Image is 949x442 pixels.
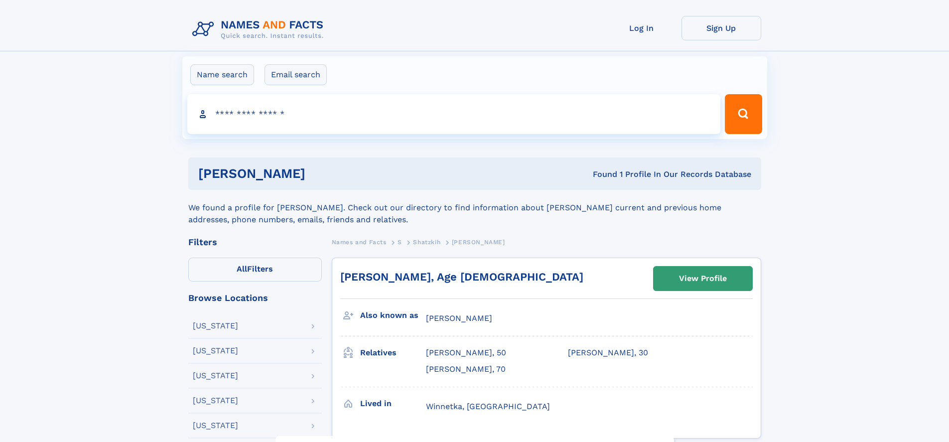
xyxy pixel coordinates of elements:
[413,236,440,248] a: Shatzkih
[193,347,238,355] div: [US_STATE]
[188,190,761,226] div: We found a profile for [PERSON_NAME]. Check out our directory to find information about [PERSON_N...
[452,239,505,246] span: [PERSON_NAME]
[340,271,583,283] a: [PERSON_NAME], Age [DEMOGRAPHIC_DATA]
[568,347,648,358] a: [PERSON_NAME], 30
[188,238,322,247] div: Filters
[187,94,721,134] input: search input
[449,169,751,180] div: Found 1 Profile In Our Records Database
[360,307,426,324] h3: Also known as
[188,16,332,43] img: Logo Names and Facts
[188,294,322,302] div: Browse Locations
[237,264,247,274] span: All
[188,258,322,282] label: Filters
[193,372,238,380] div: [US_STATE]
[193,422,238,430] div: [US_STATE]
[602,16,681,40] a: Log In
[332,236,387,248] a: Names and Facts
[725,94,762,134] button: Search Button
[398,239,402,246] span: S
[426,313,492,323] span: [PERSON_NAME]
[193,322,238,330] div: [US_STATE]
[398,236,402,248] a: S
[681,16,761,40] a: Sign Up
[654,267,752,291] a: View Profile
[679,267,727,290] div: View Profile
[426,402,550,411] span: Winnetka, [GEOGRAPHIC_DATA]
[198,167,449,180] h1: [PERSON_NAME]
[265,64,327,85] label: Email search
[360,395,426,412] h3: Lived in
[426,347,506,358] a: [PERSON_NAME], 50
[190,64,254,85] label: Name search
[413,239,440,246] span: Shatzkih
[426,364,506,375] a: [PERSON_NAME], 70
[193,397,238,405] div: [US_STATE]
[360,344,426,361] h3: Relatives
